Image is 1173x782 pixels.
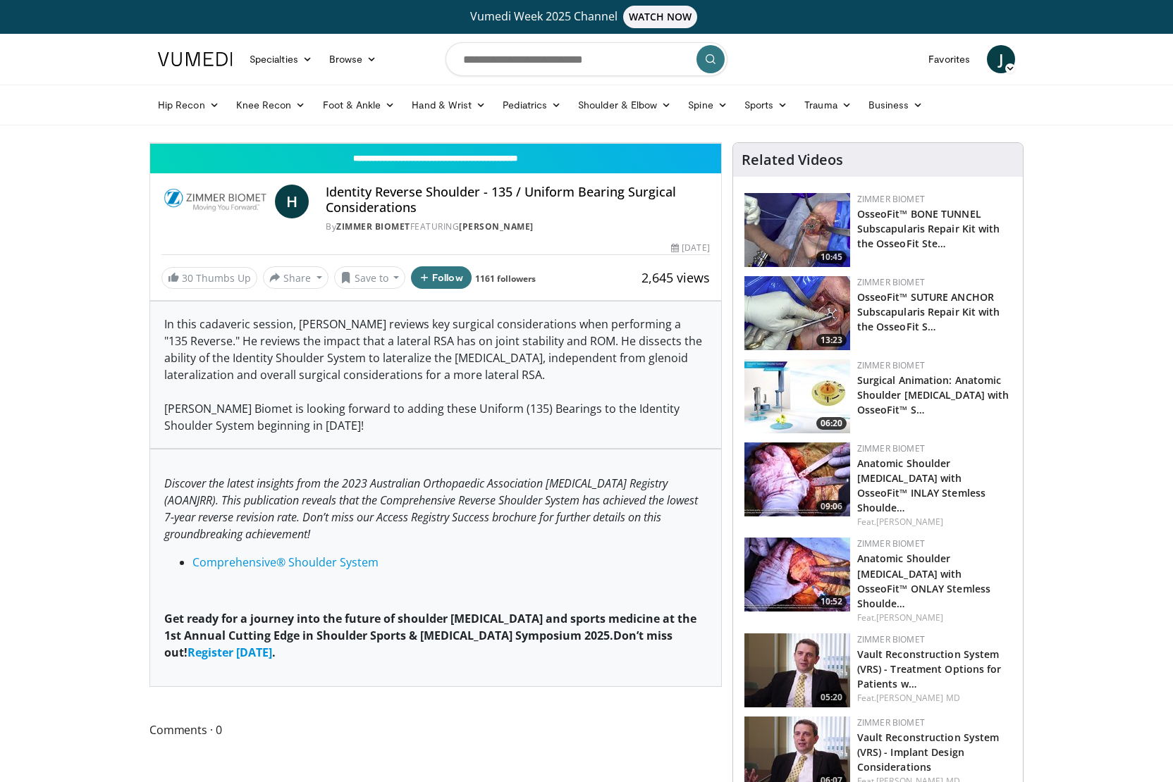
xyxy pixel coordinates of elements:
[671,242,709,254] div: [DATE]
[876,612,943,623] a: [PERSON_NAME]
[744,633,850,707] img: dddcf969-c2c0-4767-989d-a0e8846c36ad.150x105_q85_crop-smart_upscale.jpg
[403,91,494,119] a: Hand & Wrist
[744,193,850,267] a: 10:45
[857,207,1000,250] a: OsseoFit™ BONE TUNNEL Subscapularis Repair Kit with the OsseoFit Ste…
[857,552,990,609] a: Anatomic Shoulder [MEDICAL_DATA] with OsseoFit™ ONLAY Stemless Shoulde…
[744,633,850,707] a: 05:20
[857,373,1009,416] a: Surgical Animation: Anatomic Shoulder [MEDICAL_DATA] with OsseoFit™ S…
[744,442,850,516] a: 09:06
[860,91,932,119] a: Business
[857,516,1012,528] div: Feat.
[160,6,1013,28] a: Vumedi Week 2025 ChannelWATCH NOW
[744,538,850,612] img: 68921608-6324-4888-87da-a4d0ad613160.150x105_q85_crop-smart_upscale.jpg
[816,500,847,513] span: 09:06
[857,692,1012,705] div: Feat.
[158,52,233,66] img: VuMedi Logo
[149,721,722,739] span: Comments 0
[161,267,257,289] a: 30 Thumbs Up
[164,628,673,660] strong: Don’t miss out! .
[241,45,321,73] a: Specialties
[920,45,978,73] a: Favorites
[411,266,472,289] button: Follow
[326,221,709,233] div: By FEATURING
[188,645,272,660] a: Register [DATE]
[876,692,960,704] a: [PERSON_NAME] MD
[263,266,328,289] button: Share
[857,359,925,371] a: Zimmer Biomet
[857,633,925,645] a: Zimmer Biomet
[164,476,698,542] em: Discover the latest insights from the 2023 Australian Orthopaedic Association [MEDICAL_DATA] Regi...
[570,91,680,119] a: Shoulder & Elbow
[816,334,847,347] span: 13:23
[275,185,309,218] a: H
[494,91,570,119] a: Pediatrics
[857,538,925,550] a: Zimmer Biomet
[876,516,943,528] a: [PERSON_NAME]
[446,42,727,76] input: Search topics, interventions
[857,276,925,288] a: Zimmer Biomet
[816,595,847,608] span: 10:52
[326,185,709,215] h4: Identity Reverse Shoulder - 135 / Uniform Bearing Surgical Considerations
[744,193,850,267] img: 2f1af013-60dc-4d4f-a945-c3496bd90c6e.150x105_q85_crop-smart_upscale.jpg
[744,359,850,433] img: 84e7f812-2061-4fff-86f6-cdff29f66ef4.150x105_q85_crop-smart_upscale.jpg
[321,45,386,73] a: Browse
[857,193,925,205] a: Zimmer Biomet
[857,647,1002,690] a: Vault Reconstruction System (VRS) - Treatment Options for Patients w…
[744,359,850,433] a: 06:20
[816,417,847,430] span: 06:20
[736,91,797,119] a: Sports
[857,457,985,514] a: Anatomic Shoulder [MEDICAL_DATA] with OsseoFit™ INLAY Stemless Shoulde…
[336,221,410,232] a: Zimmer Biomet
[857,442,925,454] a: Zimmer Biomet
[228,91,314,119] a: Knee Recon
[150,143,721,144] video-js: Video Player
[857,731,1000,774] a: Vault Reconstruction System (VRS) - Implant Design Considerations
[857,716,925,728] a: Zimmer Biomet
[161,185,269,218] img: Zimmer Biomet
[744,538,850,612] a: 10:52
[334,266,406,289] button: Save to
[164,611,696,643] strong: Get ready for a journey into the future of shoulder [MEDICAL_DATA] and sports medicine at the 1st...
[680,91,735,119] a: Spine
[641,269,710,286] span: 2,645 views
[816,251,847,263] span: 10:45
[459,221,534,232] a: [PERSON_NAME]
[623,6,698,28] span: WATCH NOW
[192,554,379,570] a: Comprehensive® Shoulder System
[987,45,1015,73] a: J
[742,151,843,168] h4: Related Videos
[744,276,850,350] img: 40c8acad-cf15-4485-a741-123ec1ccb0c0.150x105_q85_crop-smart_upscale.jpg
[857,290,1000,333] a: OsseoFit™ SUTURE ANCHOR Subscapularis Repair Kit with the OsseoFit S…
[182,271,193,285] span: 30
[314,91,404,119] a: Foot & Ankle
[744,442,850,516] img: 59d0d6d9-feca-4357-b9cd-4bad2cd35cb6.150x105_q85_crop-smart_upscale.jpg
[816,691,847,704] span: 05:20
[744,276,850,350] a: 13:23
[796,91,860,119] a: Trauma
[857,612,1012,624] div: Feat.
[150,302,721,448] div: In this cadaveric session, [PERSON_NAME] reviews key surgical considerations when performing a "1...
[475,273,536,285] a: 1161 followers
[149,91,228,119] a: Hip Recon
